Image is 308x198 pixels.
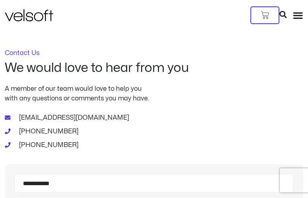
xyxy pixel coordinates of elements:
h2: We would love to hear from you [5,61,303,75]
a: [EMAIL_ADDRESS][DOMAIN_NAME] [5,113,303,122]
span: [EMAIL_ADDRESS][DOMAIN_NAME] [17,113,129,122]
span: [PHONE_NUMBER] [17,127,79,136]
img: Velsoft Training Materials [5,9,53,21]
div: Menu Toggle [293,10,303,20]
p: A member of our team would love to help you with any questions or comments you may have. [5,84,303,103]
span: [PHONE_NUMBER] [17,140,79,150]
p: Contact Us [5,50,303,56]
